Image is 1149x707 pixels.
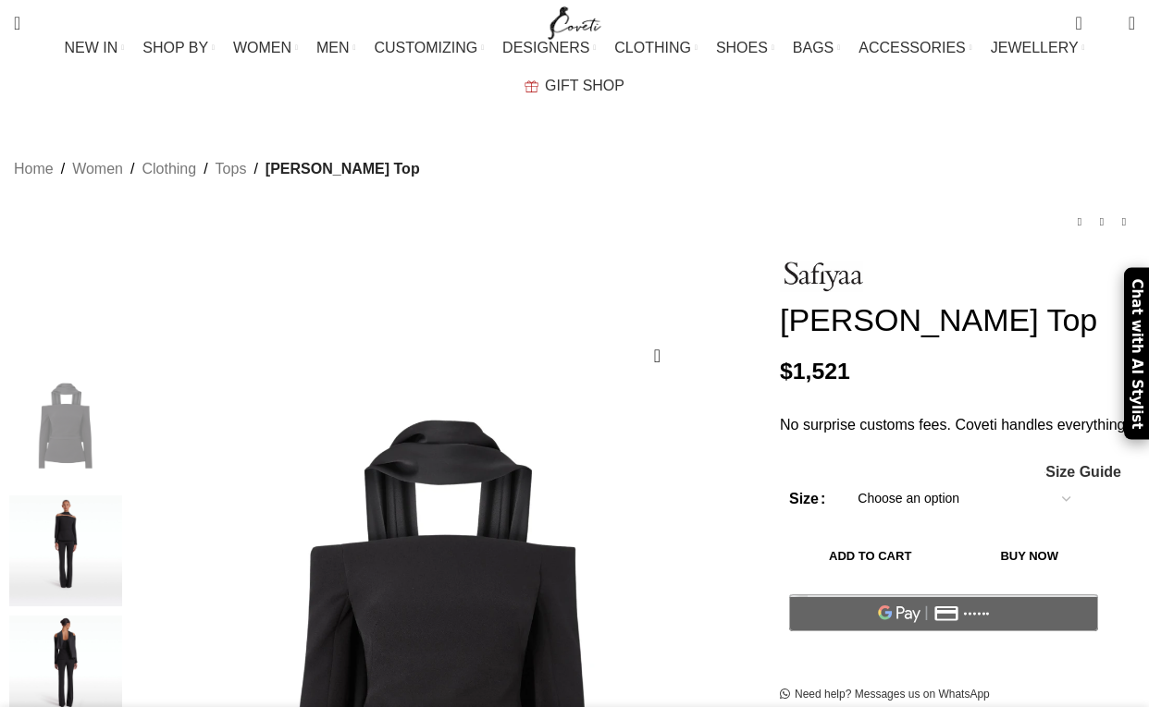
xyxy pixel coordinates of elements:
[780,261,863,292] img: Safiyaa
[5,30,1144,104] div: Main navigation
[780,359,850,384] bdi: 1,521
[780,688,990,702] a: Need help? Messages us on WhatsApp
[233,30,298,67] a: WOMEN
[1113,211,1135,233] a: Next product
[14,157,420,181] nav: Breadcrumb
[65,30,125,67] a: NEW IN
[780,413,1135,437] p: No surprise customs fees. Coveti handles everything.
[142,39,208,56] span: SHOP BY
[1096,5,1115,42] div: My Wishlist
[65,39,118,56] span: NEW IN
[1069,211,1091,233] a: Previous product
[233,39,291,56] span: WOMEN
[216,157,247,181] a: Tops
[545,77,624,94] span: GIFT SHOP
[5,5,30,42] a: Search
[991,39,1079,56] span: JEWELLERY
[525,67,624,104] a: GIFT SHOP
[1045,465,1121,480] span: Size Guide
[789,537,951,576] button: Add to cart
[1066,5,1091,42] a: 0
[502,39,589,56] span: DESIGNERS
[9,495,122,605] img: safiyaa dress
[1100,18,1114,32] span: 0
[793,30,840,67] a: BAGS
[374,39,477,56] span: CUSTOMIZING
[859,30,972,67] a: ACCESSORIES
[964,606,992,621] text: ••••••
[502,30,596,67] a: DESIGNERS
[789,487,825,511] label: Size
[793,39,834,56] span: BAGS
[1044,465,1121,480] a: Size Guide
[716,39,768,56] span: SHOES
[716,30,774,67] a: SHOES
[614,30,698,67] a: CLOTHING
[789,594,1098,631] button: Pay with GPay
[960,537,1098,576] button: Buy now
[142,30,215,67] a: SHOP BY
[991,30,1085,67] a: JEWELLERY
[142,157,196,181] a: Clothing
[316,39,350,56] span: MEN
[72,157,123,181] a: Women
[9,376,122,486] img: Ludovica Black Top
[14,157,54,181] a: Home
[374,30,484,67] a: CUSTOMIZING
[544,14,606,30] a: Site logo
[1077,9,1091,23] span: 0
[780,301,1135,339] h1: [PERSON_NAME] Top
[525,80,538,92] img: GiftBag
[859,39,966,56] span: ACCESSORIES
[266,157,420,181] span: [PERSON_NAME] Top
[614,39,691,56] span: CLOTHING
[780,359,793,384] span: $
[316,30,355,67] a: MEN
